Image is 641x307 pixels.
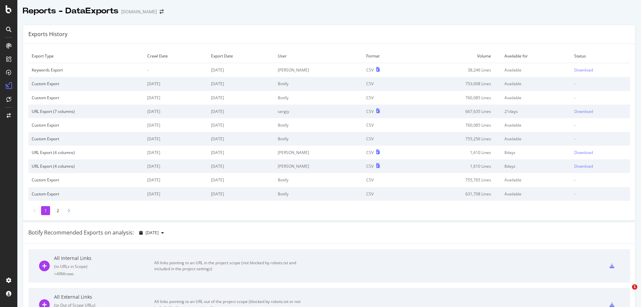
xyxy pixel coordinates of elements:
[363,91,410,105] td: CSV
[32,191,141,197] div: Custom Export
[41,206,50,215] li: 1
[410,118,501,132] td: 760,085 Lines
[144,105,208,118] td: [DATE]
[208,91,274,105] td: [DATE]
[208,146,274,159] td: [DATE]
[54,255,154,262] div: All Internal Links
[410,91,501,105] td: 760,085 Lines
[410,77,501,91] td: 753,608 Lines
[54,271,154,277] div: = 49M rows
[144,187,208,201] td: [DATE]
[410,49,501,63] td: Volume
[144,118,208,132] td: [DATE]
[54,264,154,269] div: ( to URLs in Scope )
[208,63,274,77] td: [DATE]
[504,95,568,101] div: Available
[274,146,363,159] td: [PERSON_NAME]
[363,77,410,91] td: CSV
[571,132,630,146] td: -
[410,63,501,77] td: 38,246 Lines
[28,30,67,38] div: Exports History
[501,49,571,63] td: Available for
[504,81,568,87] div: Available
[363,49,410,63] td: Format
[144,77,208,91] td: [DATE]
[144,173,208,187] td: [DATE]
[571,118,630,132] td: -
[366,150,374,155] div: CSV
[32,67,141,73] div: Keywords Export
[274,118,363,132] td: Botify
[208,132,274,146] td: [DATE]
[410,132,501,146] td: 755,256 Lines
[23,5,119,17] div: Reports - DataExports
[574,163,627,169] a: Download
[504,122,568,128] div: Available
[366,163,374,169] div: CSV
[32,81,141,87] div: Custom Export
[274,173,363,187] td: Botify
[160,9,164,14] div: arrow-right-arrow-left
[618,284,634,300] iframe: Intercom live chat
[146,230,159,236] span: 2025 Aug. 22nd
[208,118,274,132] td: [DATE]
[501,146,571,159] td: 8 days
[208,49,274,63] td: Export Date
[571,49,630,63] td: Status
[154,260,304,272] div: All links pointing to an URL in the project scope (not blocked by robots.txt and included in the ...
[274,91,363,105] td: Botify
[574,109,593,114] div: Download
[274,105,363,118] td: sergiy
[571,173,630,187] td: -
[144,132,208,146] td: [DATE]
[144,49,208,63] td: Crawl Date
[32,122,141,128] div: Custom Export
[28,49,144,63] td: Export Type
[274,77,363,91] td: Botify
[410,173,501,187] td: 755,765 Lines
[208,105,274,118] td: [DATE]
[274,159,363,173] td: [PERSON_NAME]
[144,91,208,105] td: [DATE]
[53,206,62,215] li: 2
[574,109,627,114] a: Download
[504,136,568,142] div: Available
[208,187,274,201] td: [DATE]
[28,229,134,237] div: Botify Recommended Exports on analysis:
[363,118,410,132] td: CSV
[574,163,593,169] div: Download
[363,187,410,201] td: CSV
[32,136,141,142] div: Custom Export
[274,187,363,201] td: Botify
[501,159,571,173] td: 8 days
[632,284,637,290] span: 1
[144,146,208,159] td: [DATE]
[571,77,630,91] td: -
[574,150,593,155] div: Download
[274,49,363,63] td: User
[144,63,208,77] td: -
[410,105,501,118] td: 667,635 Lines
[571,91,630,105] td: -
[504,67,568,73] div: Available
[504,177,568,183] div: Available
[610,264,614,268] div: csv-export
[144,159,208,173] td: [DATE]
[32,109,141,114] div: URL Export (7 columns)
[366,109,374,114] div: CSV
[574,67,593,73] div: Download
[410,146,501,159] td: 1,610 Lines
[574,150,627,155] a: Download
[363,173,410,187] td: CSV
[208,159,274,173] td: [DATE]
[571,187,630,201] td: -
[501,105,571,118] td: 21 days
[274,132,363,146] td: Botify
[32,150,141,155] div: URL Export (4 columns)
[363,132,410,146] td: CSV
[504,191,568,197] div: Available
[54,294,154,300] div: All External Links
[32,177,141,183] div: Custom Export
[366,67,374,73] div: CSV
[32,95,141,101] div: Custom Export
